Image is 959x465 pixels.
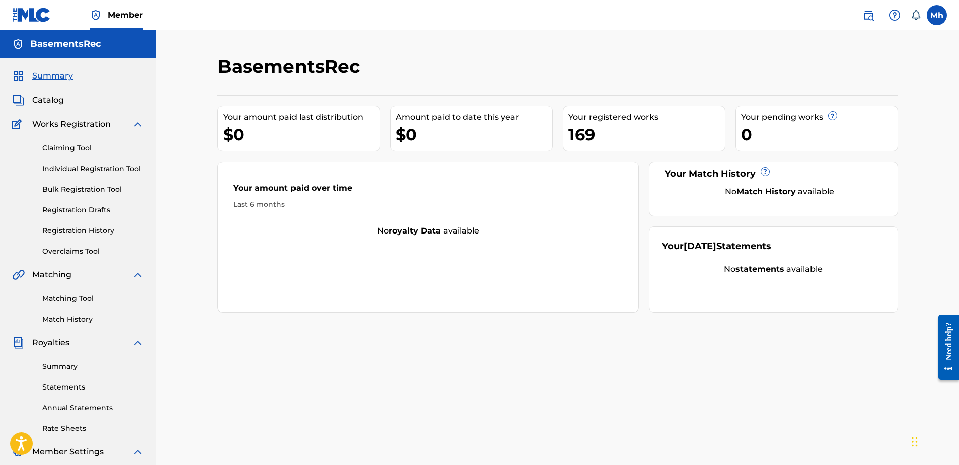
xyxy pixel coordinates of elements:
[884,5,905,25] div: Help
[12,38,24,50] img: Accounts
[858,5,878,25] a: Public Search
[42,143,144,153] a: Claiming Tool
[862,9,874,21] img: search
[12,94,64,106] a: CatalogCatalog
[42,403,144,413] a: Annual Statements
[132,337,144,349] img: expand
[684,241,716,252] span: [DATE]
[927,5,947,25] div: User Menu
[32,269,71,281] span: Matching
[741,111,898,123] div: Your pending works
[12,446,24,458] img: Member Settings
[931,307,959,388] iframe: Resource Center
[42,225,144,236] a: Registration History
[12,8,51,22] img: MLC Logo
[132,446,144,458] img: expand
[90,9,102,21] img: Top Rightsholder
[32,118,111,130] span: Works Registration
[662,167,885,181] div: Your Match History
[218,225,639,237] div: No available
[12,269,25,281] img: Matching
[662,263,885,275] div: No available
[223,111,380,123] div: Your amount paid last distribution
[662,240,771,253] div: Your Statements
[396,123,552,146] div: $0
[12,70,73,82] a: SummarySummary
[675,186,885,198] div: No available
[12,337,24,349] img: Royalties
[132,269,144,281] img: expand
[32,337,69,349] span: Royalties
[42,382,144,393] a: Statements
[42,164,144,174] a: Individual Registration Tool
[389,226,441,236] strong: royalty data
[42,205,144,215] a: Registration Drafts
[889,9,901,21] img: help
[217,55,365,78] h2: BasementsRec
[32,70,73,82] span: Summary
[741,123,898,146] div: 0
[42,293,144,304] a: Matching Tool
[568,111,725,123] div: Your registered works
[233,182,624,199] div: Your amount paid over time
[42,246,144,257] a: Overclaims Tool
[108,9,143,21] span: Member
[30,38,101,50] h5: BasementsRec
[12,118,25,130] img: Works Registration
[132,118,144,130] img: expand
[32,94,64,106] span: Catalog
[761,168,769,176] span: ?
[735,264,784,274] strong: statements
[568,123,725,146] div: 169
[736,187,796,196] strong: Match History
[233,199,624,210] div: Last 6 months
[42,361,144,372] a: Summary
[909,417,959,465] iframe: Chat Widget
[396,111,552,123] div: Amount paid to date this year
[829,112,837,120] span: ?
[223,123,380,146] div: $0
[42,314,144,325] a: Match History
[42,423,144,434] a: Rate Sheets
[32,446,104,458] span: Member Settings
[42,184,144,195] a: Bulk Registration Tool
[12,70,24,82] img: Summary
[12,94,24,106] img: Catalog
[911,10,921,20] div: Notifications
[912,427,918,457] div: Drag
